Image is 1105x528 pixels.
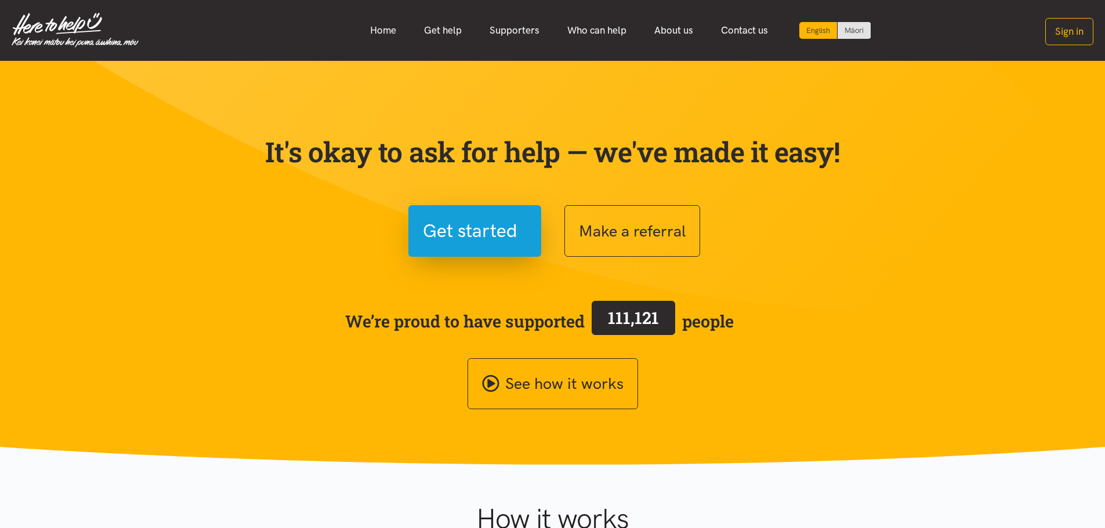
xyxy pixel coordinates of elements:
div: Current language [799,22,838,39]
a: About us [640,18,707,43]
a: Who can help [553,18,640,43]
span: 111,121 [608,307,659,329]
button: Make a referral [564,205,700,257]
a: 111,121 [585,298,682,344]
a: Get help [410,18,476,43]
button: Sign in [1045,18,1093,45]
img: Home [12,13,139,48]
span: We’re proud to have supported people [345,298,734,344]
p: It's okay to ask for help — we've made it easy! [263,135,843,169]
a: Switch to Te Reo Māori [838,22,871,39]
a: See how it works [468,358,638,410]
div: Language toggle [799,22,871,39]
span: Get started [423,216,517,246]
a: Home [356,18,410,43]
a: Contact us [707,18,782,43]
button: Get started [408,205,541,257]
a: Supporters [476,18,553,43]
